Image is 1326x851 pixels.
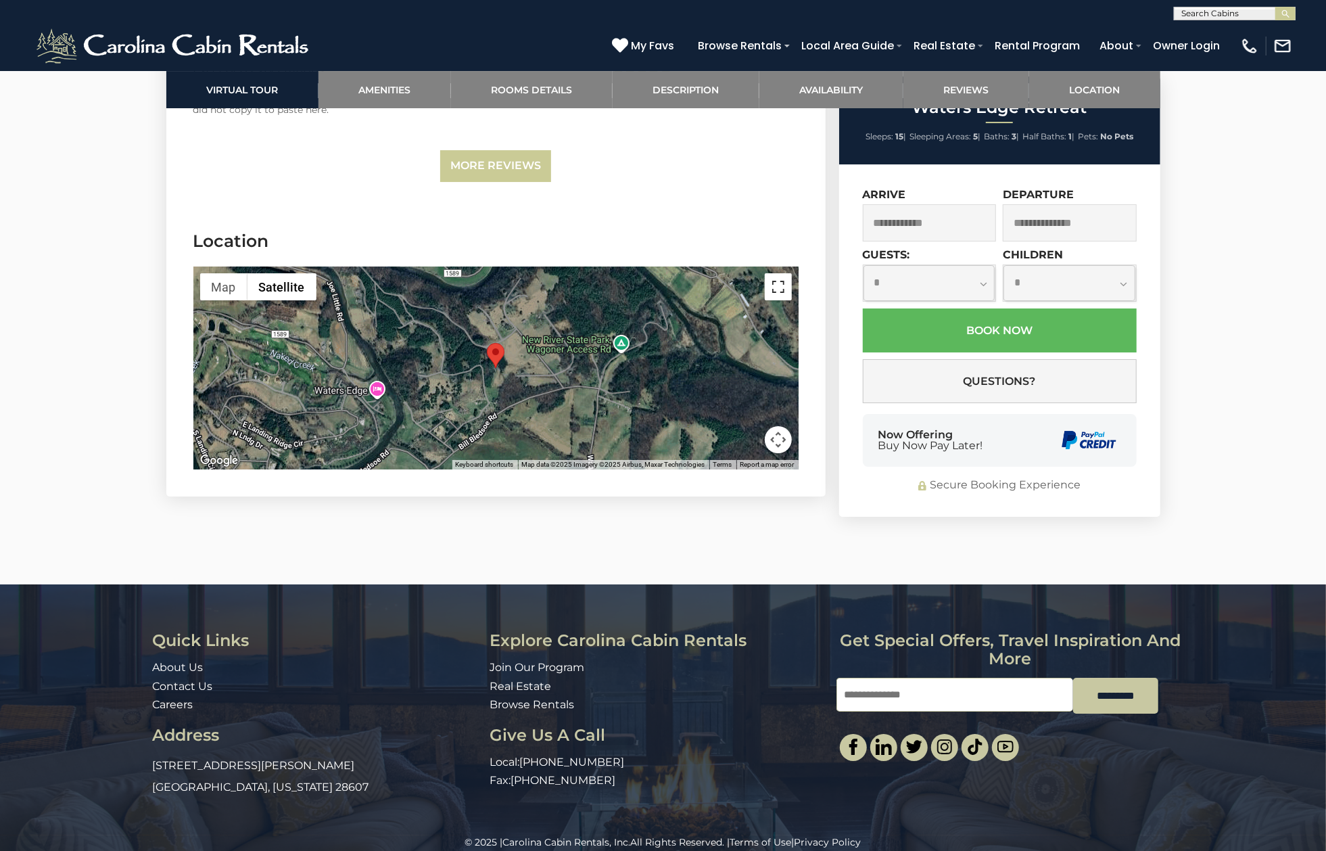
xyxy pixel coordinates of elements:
button: Show satellite imagery [247,273,316,300]
label: Arrive [863,188,906,201]
li: | [984,128,1019,145]
label: Guests: [863,248,910,261]
img: facebook-single.svg [845,739,861,755]
li: | [866,128,906,145]
h3: Location [193,229,799,253]
strong: 15 [895,131,903,141]
a: Location [1029,71,1160,108]
a: Virtual Tour [166,71,318,108]
strong: 1 [1068,131,1072,141]
a: Terms (opens in new tab) [713,461,732,468]
a: Terms of Use [730,836,792,848]
a: Careers [153,698,193,711]
a: Description [613,71,759,108]
a: Availability [759,71,903,108]
a: Real Estate [907,34,982,57]
h3: Address [153,727,479,744]
a: Amenities [318,71,451,108]
a: More Reviews [440,150,551,182]
h3: Give Us A Call [490,727,826,744]
span: Buy Now Pay Later! [878,440,983,451]
img: phone-regular-white.png [1240,37,1259,55]
img: tiktok.svg [967,739,983,755]
img: twitter-single.svg [906,739,922,755]
span: © 2025 | [465,836,631,848]
a: Real Estate [490,680,551,693]
a: Rooms Details [451,71,613,108]
a: Join Our Program [490,661,584,674]
a: [PHONE_NUMBER] [511,774,615,787]
strong: No Pets [1100,131,1133,141]
div: Now Offering [878,430,983,451]
a: About [1093,34,1140,57]
img: mail-regular-white.png [1273,37,1292,55]
a: Contact Us [153,680,213,693]
button: Book Now [863,308,1137,352]
img: White-1-2.png [34,26,314,66]
a: Rental Program [988,34,1087,57]
div: Secure Booking Experience [863,478,1137,493]
label: Departure [1003,188,1074,201]
h3: Explore Carolina Cabin Rentals [490,632,826,649]
button: Map camera controls [765,426,792,453]
button: Questions? [863,359,1137,403]
a: Report a map error [740,461,795,468]
span: Sleeps: [866,131,893,141]
p: Local: [490,755,826,770]
h3: Quick Links [153,632,479,649]
p: Fax: [490,773,826,789]
span: Pets: [1078,131,1098,141]
button: Keyboard shortcuts [456,460,514,469]
span: Sleeping Areas: [909,131,971,141]
a: My Favs [612,37,678,55]
a: Browse Rentals [691,34,788,57]
span: Map data ©2025 Imagery ©2025 Airbus, Maxar Technologies [522,461,705,468]
a: Reviews [903,71,1029,108]
li: | [909,128,980,145]
a: Open this area in Google Maps (opens a new window) [197,452,241,469]
img: instagram-single.svg [937,739,953,755]
button: Toggle fullscreen view [765,273,792,300]
img: youtube-light.svg [997,739,1014,755]
a: About Us [153,661,204,674]
strong: 3 [1012,131,1016,141]
strong: 5 [973,131,978,141]
img: Google [197,452,241,469]
label: Children [1003,248,1063,261]
h3: Get special offers, travel inspiration and more [836,632,1183,668]
a: Carolina Cabin Rentals, Inc. [503,836,631,848]
div: Waters Edge Retreat [487,343,504,368]
a: [PHONE_NUMBER] [519,756,624,768]
button: Show street map [200,273,247,300]
h2: Waters Edge Retreat [843,99,1157,116]
span: Baths: [984,131,1010,141]
a: Browse Rentals [490,698,574,711]
span: My Favs [631,37,674,54]
a: Local Area Guide [795,34,901,57]
p: All Rights Reserved. | | [30,835,1296,849]
a: Privacy Policy [795,836,861,848]
span: Half Baths: [1022,131,1066,141]
img: linkedin-single.svg [876,739,892,755]
p: [STREET_ADDRESS][PERSON_NAME] [GEOGRAPHIC_DATA], [US_STATE] 28607 [153,755,479,798]
a: Owner Login [1146,34,1227,57]
li: | [1022,128,1074,145]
